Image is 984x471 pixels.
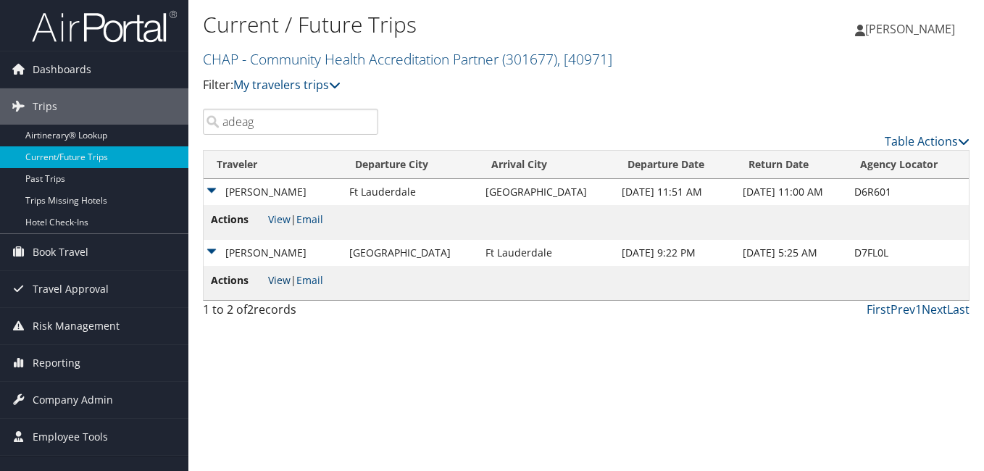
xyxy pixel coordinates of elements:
th: Traveler: activate to sort column ascending [204,151,342,179]
a: Email [296,273,323,287]
span: Risk Management [33,308,120,344]
td: [PERSON_NAME] [204,179,342,205]
a: Last [947,301,970,317]
img: airportal-logo.png [32,9,177,43]
span: Reporting [33,345,80,381]
td: [PERSON_NAME] [204,240,342,266]
div: 1 to 2 of records [203,301,378,325]
a: 1 [915,301,922,317]
td: D6R601 [847,179,969,205]
span: Book Travel [33,234,88,270]
td: [DATE] 11:51 AM [614,179,735,205]
input: Search Traveler or Arrival City [203,109,378,135]
th: Return Date: activate to sort column ascending [735,151,847,179]
span: , [ 40971 ] [557,49,612,69]
th: Departure City: activate to sort column ascending [342,151,478,179]
th: Agency Locator: activate to sort column ascending [847,151,969,179]
th: Arrival City: activate to sort column ascending [478,151,614,179]
td: D7FL0L [847,240,969,266]
a: Next [922,301,947,317]
td: [GEOGRAPHIC_DATA] [478,179,614,205]
a: First [867,301,891,317]
a: My travelers trips [233,77,341,93]
span: | [268,212,323,226]
a: Prev [891,301,915,317]
h1: Current / Future Trips [203,9,714,40]
span: Employee Tools [33,419,108,455]
td: Ft Lauderdale [342,179,478,205]
td: Ft Lauderdale [478,240,614,266]
span: Travel Approval [33,271,109,307]
th: Departure Date: activate to sort column descending [614,151,735,179]
span: 2 [247,301,254,317]
td: [DATE] 9:22 PM [614,240,735,266]
span: ( 301677 ) [502,49,557,69]
span: Actions [211,212,265,228]
td: [DATE] 11:00 AM [735,179,847,205]
a: View [268,212,291,226]
span: Actions [211,272,265,288]
a: [PERSON_NAME] [855,7,970,51]
td: [GEOGRAPHIC_DATA] [342,240,478,266]
a: CHAP - Community Health Accreditation Partner [203,49,612,69]
span: Company Admin [33,382,113,418]
td: [DATE] 5:25 AM [735,240,847,266]
p: Filter: [203,76,714,95]
a: Email [296,212,323,226]
a: View [268,273,291,287]
span: Trips [33,88,57,125]
span: Dashboards [33,51,91,88]
span: | [268,273,323,287]
span: [PERSON_NAME] [865,21,955,37]
a: Table Actions [885,133,970,149]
